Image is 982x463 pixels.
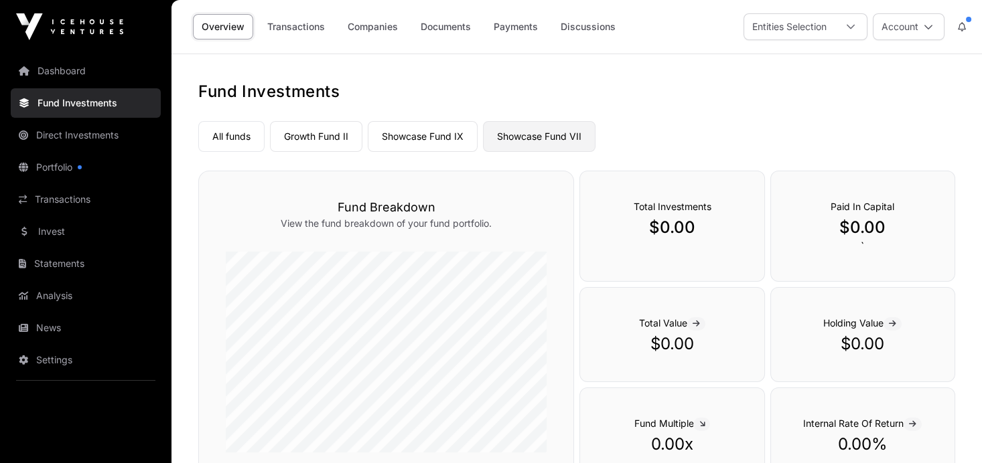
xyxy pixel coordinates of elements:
a: All funds [198,121,265,152]
a: Companies [339,14,407,39]
img: Icehouse Ventures Logo [16,13,123,40]
a: Settings [11,345,161,375]
p: 0.00x [607,434,737,455]
a: Overview [193,14,253,39]
div: Entities Selection [744,14,835,39]
span: Total Investments [633,201,711,212]
span: Holding Value [823,317,902,329]
a: Analysis [11,281,161,310]
iframe: Chat Widget [915,399,982,463]
h3: Fund Breakdown [226,198,547,217]
h1: Fund Investments [198,81,955,102]
a: Transactions [259,14,334,39]
a: Discussions [552,14,624,39]
a: Dashboard [11,56,161,86]
a: Documents [412,14,480,39]
p: $0.00 [798,217,928,238]
span: Fund Multiple [634,418,710,429]
p: $0.00 [798,333,928,355]
p: $0.00 [607,217,737,238]
a: Transactions [11,185,161,214]
span: Internal Rate Of Return [803,418,922,429]
div: ` [770,171,955,282]
span: Total Value [639,317,705,329]
a: Direct Investments [11,120,161,150]
a: Growth Fund II [270,121,362,152]
button: Account [873,13,944,40]
p: $0.00 [607,333,737,355]
a: Fund Investments [11,88,161,118]
span: Paid In Capital [831,201,894,212]
a: News [11,313,161,343]
p: View the fund breakdown of your fund portfolio. [226,217,547,230]
a: Showcase Fund IX [368,121,478,152]
a: Portfolio [11,153,161,182]
a: Statements [11,249,161,278]
p: 0.00% [798,434,928,455]
a: Payments [485,14,547,39]
a: Invest [11,217,161,246]
a: Showcase Fund VII [483,121,595,152]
